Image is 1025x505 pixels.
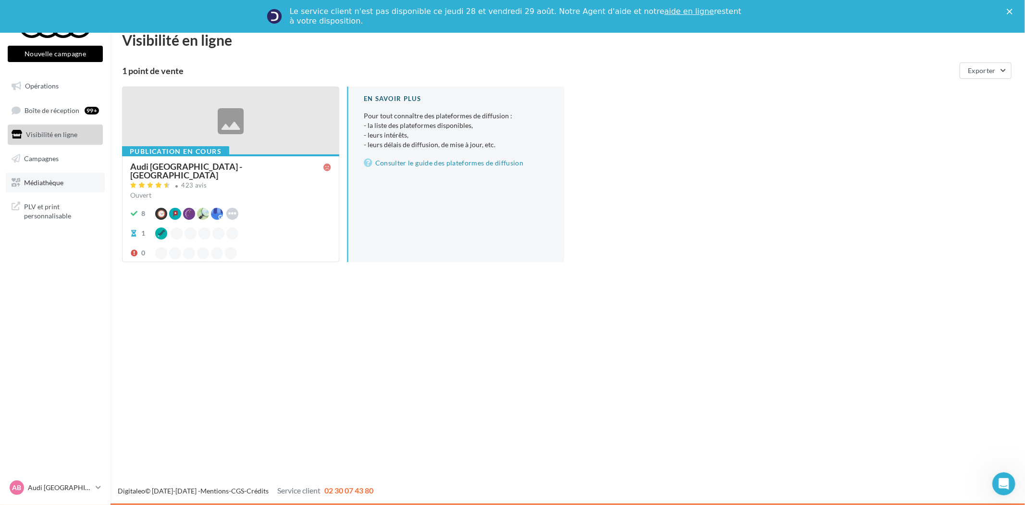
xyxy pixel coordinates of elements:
[364,140,549,150] li: - leurs délais de diffusion, de mise à jour, etc.
[364,94,549,103] div: En savoir plus
[182,182,207,189] div: 423 avis
[6,173,105,193] a: Médiathèque
[364,121,549,130] li: - la liste des plateformes disponibles,
[24,200,99,221] span: PLV et print personnalisable
[130,191,151,199] span: Ouvert
[364,111,549,150] p: Pour tout connaître des plateformes de diffusion :
[130,162,323,179] div: Audi [GEOGRAPHIC_DATA] - [GEOGRAPHIC_DATA]
[122,33,1013,47] div: Visibilité en ligne
[6,125,105,145] a: Visibilité en ligne
[26,130,77,139] span: Visibilité en ligne
[960,63,1012,79] button: Exporter
[6,196,105,225] a: PLV et print personnalisable
[28,483,92,492] p: Audi [GEOGRAPHIC_DATA]
[118,487,145,495] a: Digitaleo
[24,154,59,163] span: Campagnes
[6,76,105,96] a: Opérations
[6,149,105,169] a: Campagnes
[8,479,103,497] a: AB Audi [GEOGRAPHIC_DATA]
[200,487,229,495] a: Mentions
[267,9,282,24] img: Profile image for Service-Client
[130,181,331,192] a: 423 avis
[141,209,145,218] div: 8
[12,483,22,492] span: AB
[247,487,269,495] a: Crédits
[364,157,549,169] a: Consulter le guide des plateformes de diffusion
[664,7,714,16] a: aide en ligne
[141,248,145,258] div: 0
[277,486,321,495] span: Service client
[8,46,103,62] button: Nouvelle campagne
[85,107,99,114] div: 99+
[231,487,244,495] a: CGS
[324,486,373,495] span: 02 30 07 43 80
[141,228,145,238] div: 1
[968,66,996,75] span: Exporter
[24,178,63,186] span: Médiathèque
[25,106,79,114] span: Boîte de réception
[290,7,743,26] div: Le service client n'est pas disponible ce jeudi 28 et vendredi 29 août. Notre Agent d'aide et not...
[992,472,1015,495] iframe: Intercom live chat
[122,146,229,157] div: Publication en cours
[25,82,59,90] span: Opérations
[6,100,105,121] a: Boîte de réception99+
[122,66,956,75] div: 1 point de vente
[1007,9,1016,14] div: Fermer
[364,130,549,140] li: - leurs intérêts,
[118,487,373,495] span: © [DATE]-[DATE] - - -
